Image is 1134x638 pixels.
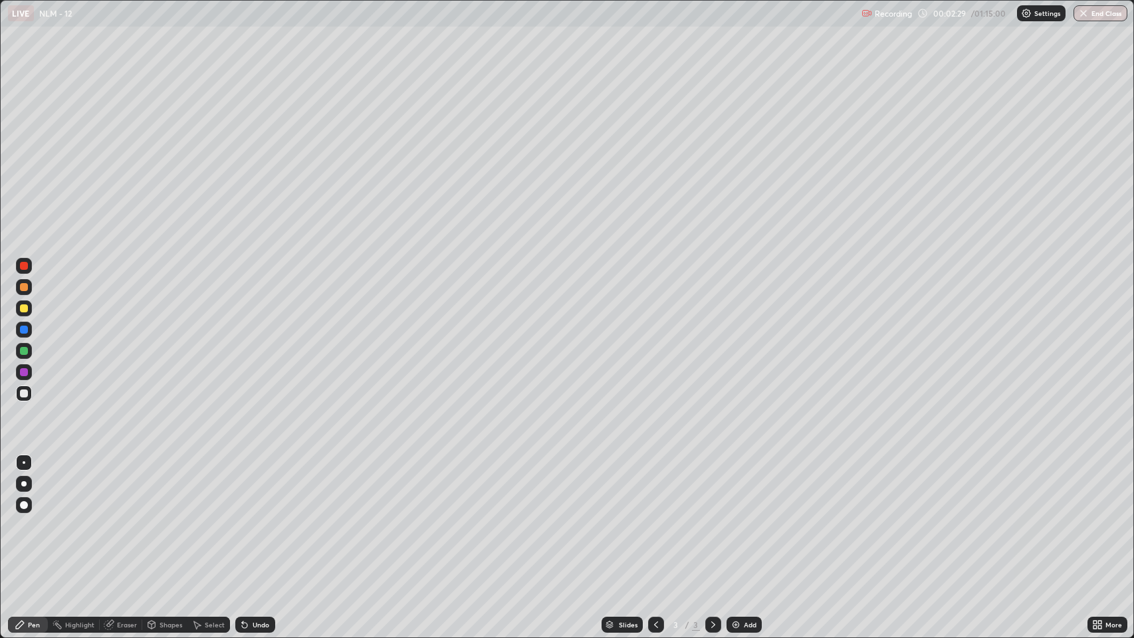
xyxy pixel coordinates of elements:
p: NLM - 12 [39,8,72,19]
div: 3 [669,621,683,629]
div: Slides [619,621,637,628]
img: class-settings-icons [1021,8,1032,19]
div: Undo [253,621,269,628]
div: Shapes [160,621,182,628]
div: More [1105,621,1122,628]
button: End Class [1074,5,1127,21]
div: Eraser [117,621,137,628]
div: Pen [28,621,40,628]
img: recording.375f2c34.svg [861,8,872,19]
div: 3 [692,619,700,631]
p: LIVE [12,8,30,19]
img: add-slide-button [731,619,741,630]
p: Recording [875,9,912,19]
div: Add [744,621,756,628]
img: end-class-cross [1078,8,1089,19]
div: Highlight [65,621,94,628]
div: / [685,621,689,629]
div: Select [205,621,225,628]
p: Settings [1034,10,1060,17]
